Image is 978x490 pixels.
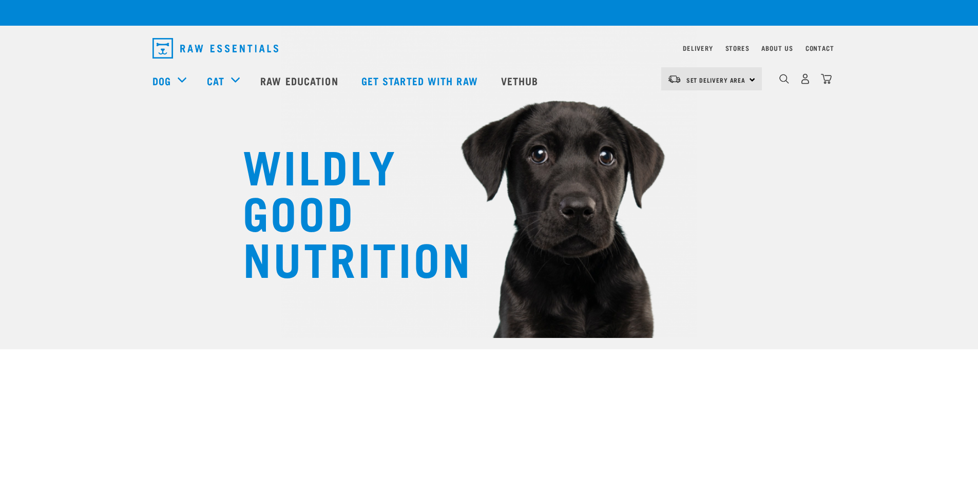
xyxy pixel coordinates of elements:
img: user.png [800,73,811,84]
a: Get started with Raw [351,60,491,101]
a: Dog [152,73,171,88]
nav: dropdown navigation [144,34,834,63]
img: Raw Essentials Logo [152,38,278,59]
a: Cat [207,73,224,88]
a: Stores [725,46,750,50]
img: van-moving.png [667,74,681,84]
a: Contact [806,46,834,50]
img: home-icon@2x.png [821,73,832,84]
a: About Us [761,46,793,50]
h1: WILDLY GOOD NUTRITION [243,141,448,280]
a: Delivery [683,46,713,50]
a: Raw Education [250,60,351,101]
span: Set Delivery Area [686,78,746,82]
a: Vethub [491,60,551,101]
img: home-icon-1@2x.png [779,74,789,84]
